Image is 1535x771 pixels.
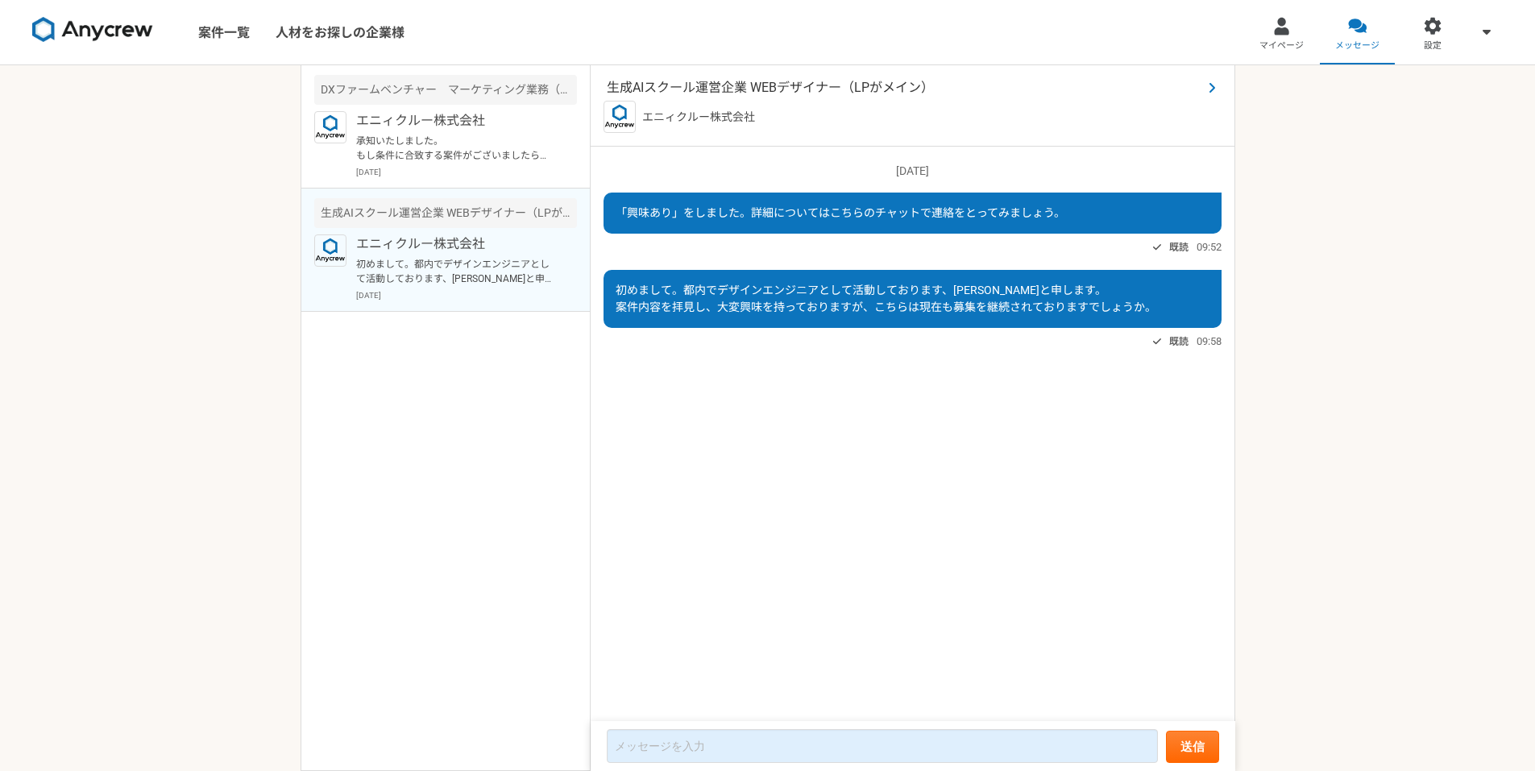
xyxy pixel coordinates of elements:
p: [DATE] [356,166,577,178]
p: 承知いたしました。 もし条件に合致する案件がございましたら、また お声がけいただければと思いますので、引き続き よろしくお願いいたします。 [356,134,555,163]
span: メッセージ [1335,39,1379,52]
button: 送信 [1166,731,1219,763]
span: 「興味あり」をしました。詳細についてはこちらのチャットで連絡をとってみましょう。 [616,206,1065,219]
img: 8DqYSo04kwAAAAASUVORK5CYII= [32,17,153,43]
div: 生成AIスクール運営企業 WEBデザイナー（LPがメイン） [314,198,577,228]
span: 設定 [1424,39,1442,52]
p: エニィクルー株式会社 [356,111,555,131]
p: エニィクルー株式会社 [356,234,555,254]
span: 初めまして。都内でデザインエンジニアとして活動しております、[PERSON_NAME]と申します。 案件内容を拝見し、大変興味を持っておりますが、こちらは現在も募集を継続されておりますでしょうか。 [616,284,1156,313]
span: 09:58 [1197,334,1222,349]
span: 既読 [1169,238,1189,257]
span: マイページ [1259,39,1304,52]
p: [DATE] [356,289,577,301]
p: 初めまして。都内でデザインエンジニアとして活動しております、[PERSON_NAME]と申します。 案件内容を拝見し、大変興味を持っておりますが、こちらは現在も募集を継続されておりますでしょうか。 [356,257,555,286]
img: logo_text_blue_01.png [604,101,636,133]
p: エニィクルー株式会社 [642,109,755,126]
span: 生成AIスクール運営企業 WEBデザイナー（LPがメイン） [607,78,1202,97]
img: logo_text_blue_01.png [314,111,346,143]
p: [DATE] [604,163,1222,180]
span: 09:52 [1197,239,1222,255]
div: DXファームベンチャー マーケティング業務（クリエイティブと施策実施サポート） [314,75,577,105]
span: 既読 [1169,332,1189,351]
img: logo_text_blue_01.png [314,234,346,267]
